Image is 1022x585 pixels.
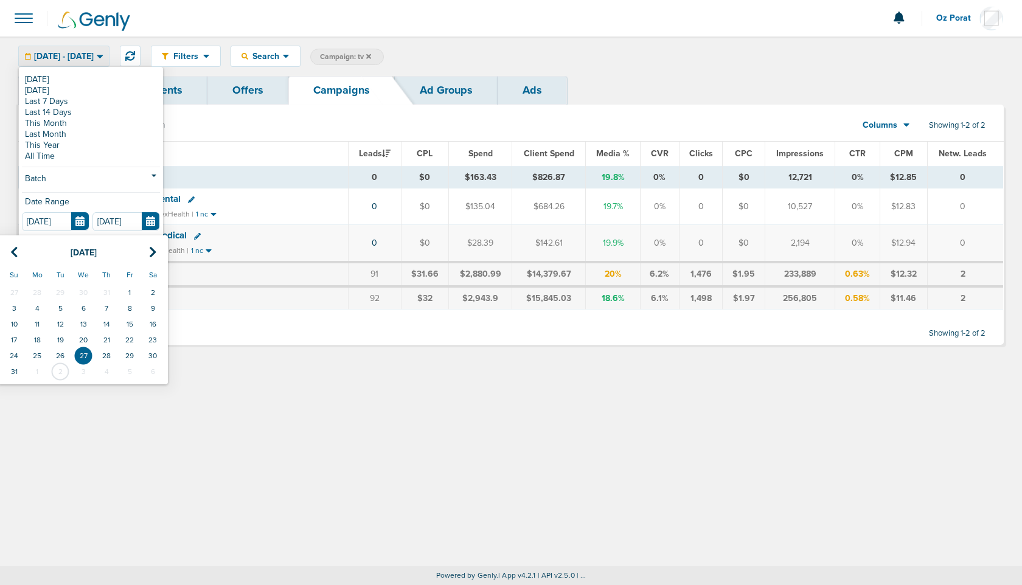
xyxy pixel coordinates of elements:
td: 30 [72,285,95,300]
td: 4 [26,300,49,316]
td: 19 [49,332,72,348]
td: $28.39 [449,225,512,262]
td: 13 [72,316,95,332]
span: NexHealth - CTV Medical [83,230,187,241]
a: Dashboard [18,76,123,105]
td: 18 [26,332,49,348]
td: 31 [2,364,26,379]
td: 0% [640,225,679,262]
th: Fr [118,265,141,285]
small: NexHealth | [155,210,193,218]
span: CTR [849,148,866,159]
th: Select Month [26,240,141,265]
span: CPL [417,148,433,159]
td: $0 [401,225,448,262]
span: Media % [596,148,630,159]
td: TOTALS (active) ( ) [76,262,349,286]
td: 23 [141,332,164,348]
span: Oz Porat [936,14,979,22]
td: $12.85 [880,166,927,189]
td: TOTALS (account) [76,286,349,310]
td: 25 [26,348,49,364]
a: 0 [372,201,377,212]
td: 29 [49,285,72,300]
td: $142.61 [512,225,586,262]
th: Tu [49,265,72,285]
td: 14 [95,316,118,332]
td: 19.8% [586,166,641,189]
span: Impressions [776,148,824,159]
td: 6 [141,364,164,379]
span: Spend [468,148,493,159]
td: 22 [118,332,141,348]
span: Netw. Leads [939,148,987,159]
td: 2 [141,285,164,300]
td: $1.97 [723,286,765,310]
a: This Year [22,140,160,151]
td: 0% [835,189,880,225]
span: Search [248,51,283,61]
a: [DATE] [22,74,160,85]
td: 2,194 [765,225,835,262]
td: 20 [72,332,95,348]
small: 1 nc [196,210,208,219]
a: Ad Groups [395,76,498,105]
td: 28 [95,348,118,364]
th: Th [95,265,118,285]
span: | API v2.5.0 [538,571,575,580]
td: 27 [2,285,26,300]
td: 27 [72,348,95,364]
td: 19.7% [586,189,641,225]
td: 0% [835,225,880,262]
td: 3 [2,300,26,316]
span: Columns [863,119,897,131]
td: 4 [95,364,118,379]
span: [DATE] - [DATE] [34,52,94,61]
td: 5 [118,364,141,379]
td: 16 [141,316,164,332]
td: 5 [49,300,72,316]
a: Offers [207,76,288,105]
td: $11.46 [880,286,927,310]
td: 0 [679,225,723,262]
a: All Time [22,151,160,162]
td: 10 [2,316,26,332]
span: | ... [577,571,586,580]
span: Nexhealth - CTV Dental [83,193,181,204]
td: $14,379.67 [512,262,586,286]
td: 10,527 [765,189,835,225]
td: TOTALS ( ) [76,166,349,189]
td: 6.2% [640,262,679,286]
td: 28 [26,285,49,300]
td: 0 [349,166,401,189]
span: Leads [359,148,391,159]
td: $826.87 [512,166,586,189]
td: 233,889 [765,262,835,286]
td: $12.83 [880,189,927,225]
td: 0 [679,166,723,189]
img: Genly [58,12,130,31]
td: 3 [72,364,95,379]
small: 1 nc [191,246,203,255]
td: 91 [349,262,401,286]
span: CVR [651,148,669,159]
th: We [72,265,95,285]
td: 2 [49,364,72,379]
td: 256,805 [765,286,835,310]
td: $2,880.99 [449,262,512,286]
td: 1,498 [679,286,723,310]
span: Showing 1-2 of 2 [929,120,985,131]
td: $163.43 [449,166,512,189]
span: CPM [894,148,913,159]
td: 0% [640,189,679,225]
td: 17 [2,332,26,348]
td: 29 [118,348,141,364]
td: 19.9% [586,225,641,262]
td: 2 [927,262,1003,286]
a: Ads [498,76,567,105]
td: 6 [72,300,95,316]
span: Client Spend [524,148,574,159]
td: 12 [49,316,72,332]
a: [DATE] [22,85,160,96]
td: 11 [26,316,49,332]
